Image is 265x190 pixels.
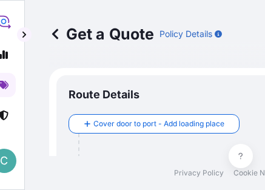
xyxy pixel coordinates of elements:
[69,87,139,102] p: Route Details
[93,118,224,130] span: Cover door to port - Add loading place
[174,168,224,178] a: Privacy Policy
[49,24,155,44] p: Get a Quote
[159,28,212,40] p: Policy Details
[69,114,240,134] button: Cover door to port - Add loading place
